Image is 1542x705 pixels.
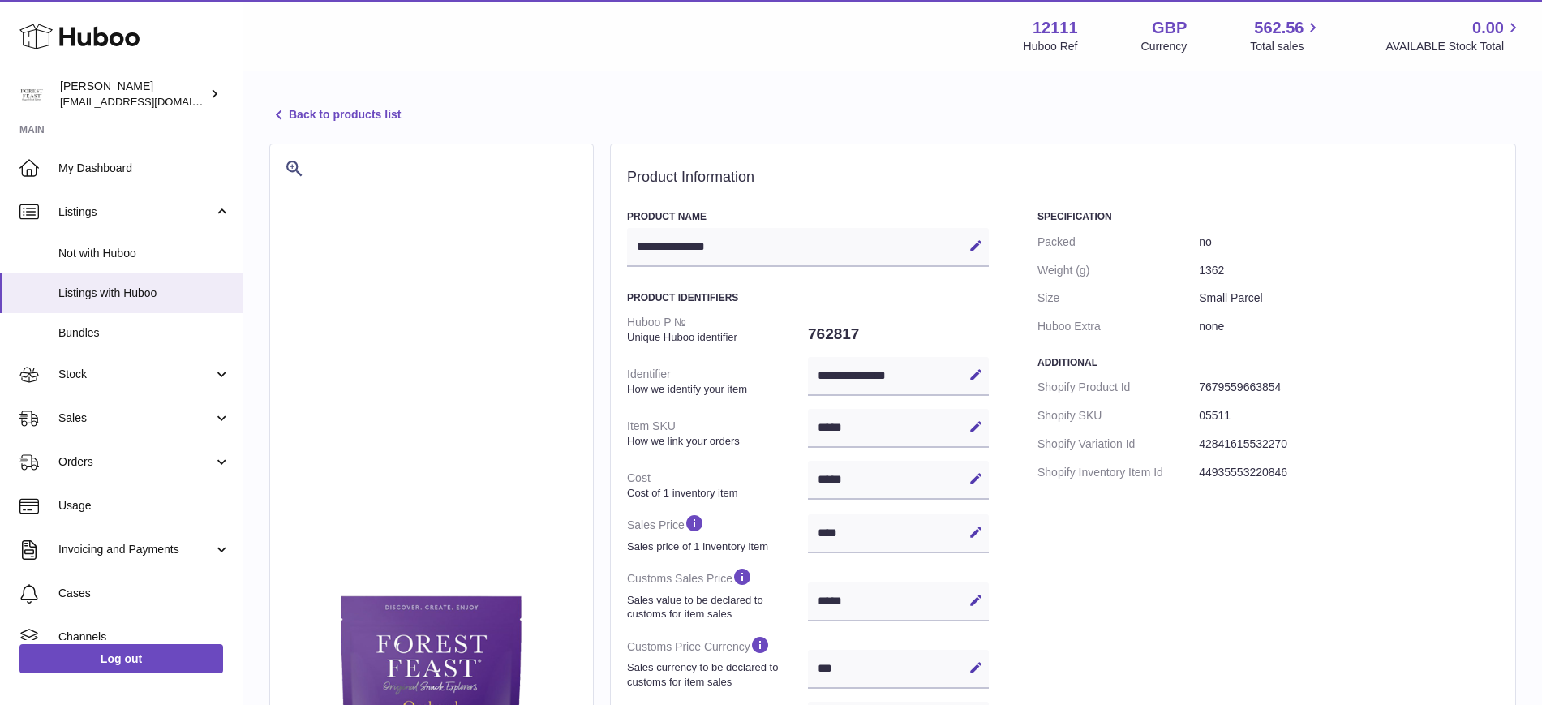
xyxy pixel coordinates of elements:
[1385,39,1523,54] span: AVAILABLE Stock Total
[58,325,230,341] span: Bundles
[60,79,206,110] div: [PERSON_NAME]
[627,560,808,627] dt: Customs Sales Price
[1033,17,1078,39] strong: 12111
[1472,17,1504,39] span: 0.00
[58,246,230,261] span: Not with Huboo
[1037,402,1199,430] dt: Shopify SKU
[1199,228,1499,256] dd: no
[1385,17,1523,54] a: 0.00 AVAILABLE Stock Total
[1024,39,1078,54] div: Huboo Ref
[58,161,230,176] span: My Dashboard
[19,82,44,106] img: bronaghc@forestfeast.com
[1250,17,1322,54] a: 562.56 Total sales
[58,286,230,301] span: Listings with Huboo
[1254,17,1304,39] span: 562.56
[58,411,213,426] span: Sales
[1037,430,1199,458] dt: Shopify Variation Id
[627,434,804,449] strong: How we link your orders
[58,586,230,601] span: Cases
[627,412,808,454] dt: Item SKU
[808,317,989,351] dd: 762817
[627,210,989,223] h3: Product Name
[627,464,808,506] dt: Cost
[1199,284,1499,312] dd: Small Parcel
[1199,312,1499,341] dd: none
[627,382,804,397] strong: How we identify your item
[1141,39,1188,54] div: Currency
[627,169,1499,187] h2: Product Information
[627,360,808,402] dt: Identifier
[1037,356,1499,369] h3: Additional
[627,593,804,621] strong: Sales value to be declared to customs for item sales
[627,539,804,554] strong: Sales price of 1 inventory item
[58,367,213,382] span: Stock
[1037,312,1199,341] dt: Huboo Extra
[1199,402,1499,430] dd: 05511
[1037,228,1199,256] dt: Packed
[58,542,213,557] span: Invoicing and Payments
[627,506,808,560] dt: Sales Price
[1037,458,1199,487] dt: Shopify Inventory Item Id
[1037,210,1499,223] h3: Specification
[58,498,230,514] span: Usage
[60,95,238,108] span: [EMAIL_ADDRESS][DOMAIN_NAME]
[269,105,401,125] a: Back to products list
[1037,256,1199,285] dt: Weight (g)
[1199,373,1499,402] dd: 7679559663854
[627,291,989,304] h3: Product Identifiers
[1037,284,1199,312] dt: Size
[1037,373,1199,402] dt: Shopify Product Id
[1250,39,1322,54] span: Total sales
[19,644,223,673] a: Log out
[627,628,808,695] dt: Customs Price Currency
[627,486,804,501] strong: Cost of 1 inventory item
[58,630,230,645] span: Channels
[58,454,213,470] span: Orders
[58,204,213,220] span: Listings
[627,660,804,689] strong: Sales currency to be declared to customs for item sales
[1199,430,1499,458] dd: 42841615532270
[1199,256,1499,285] dd: 1362
[1199,458,1499,487] dd: 44935553220846
[1152,17,1187,39] strong: GBP
[627,308,808,350] dt: Huboo P №
[627,330,804,345] strong: Unique Huboo identifier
